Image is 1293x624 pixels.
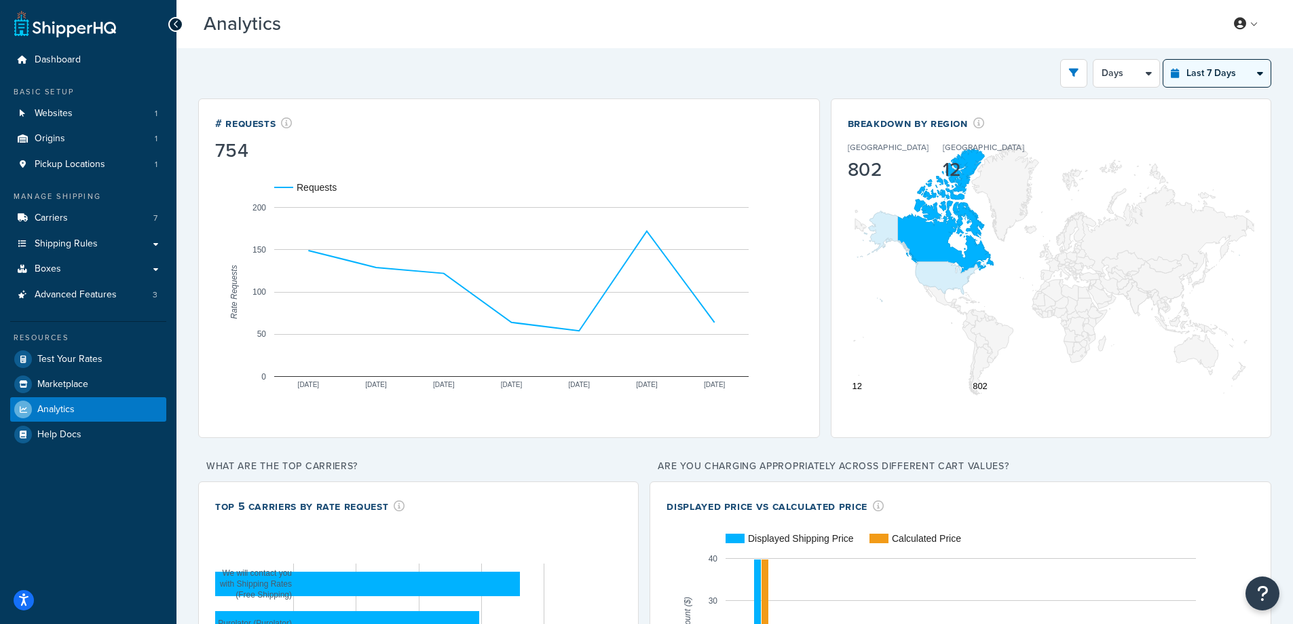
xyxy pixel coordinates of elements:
[10,422,166,447] a: Help Docs
[943,141,1024,153] p: [GEOGRAPHIC_DATA]
[252,287,266,297] text: 100
[10,191,166,202] div: Manage Shipping
[943,160,1024,179] div: 12
[748,533,854,544] text: Displayed Shipping Price
[252,245,266,255] text: 150
[35,289,117,301] span: Advanced Features
[848,141,929,153] p: [GEOGRAPHIC_DATA]
[10,86,166,98] div: Basic Setup
[709,596,718,606] text: 30
[10,206,166,231] a: Carriers7
[257,329,267,339] text: 50
[284,18,331,34] span: Beta
[852,381,861,391] text: 12
[215,141,293,160] div: 754
[848,141,1254,399] svg: A chart.
[10,332,166,344] div: Resources
[252,202,266,212] text: 200
[433,380,455,388] text: [DATE]
[215,163,808,421] svg: A chart.
[10,101,166,126] a: Websites1
[153,289,157,301] span: 3
[223,568,293,578] text: We will contact you
[10,232,166,257] a: Shipping Rules
[973,381,988,391] text: 802
[10,397,166,422] a: Analytics
[10,257,166,282] a: Boxes
[204,14,1204,35] h3: Analytics
[229,265,239,318] text: Rate Requests
[153,213,157,224] span: 7
[892,533,961,544] text: Calculated Price
[37,429,81,441] span: Help Docs
[35,108,73,120] span: Websites
[35,133,65,145] span: Origins
[236,590,292,600] text: (Free Shipping)
[10,206,166,231] li: Carriers
[10,372,166,397] a: Marketplace
[704,380,726,388] text: [DATE]
[709,553,718,563] text: 40
[35,238,98,250] span: Shipping Rules
[37,379,88,390] span: Marketplace
[298,380,320,388] text: [DATE]
[636,380,658,388] text: [DATE]
[35,213,68,224] span: Carriers
[10,126,166,151] li: Origins
[37,404,75,416] span: Analytics
[1060,59,1087,88] button: open filter drawer
[219,579,292,589] text: with Shipping Rates
[10,282,166,308] li: Advanced Features
[568,380,590,388] text: [DATE]
[35,54,81,66] span: Dashboard
[155,108,157,120] span: 1
[501,380,523,388] text: [DATE]
[37,354,102,365] span: Test Your Rates
[297,182,337,193] text: Requests
[10,101,166,126] li: Websites
[667,498,884,514] div: Displayed Price vs Calculated Price
[1245,576,1279,610] button: Open Resource Center
[155,159,157,170] span: 1
[198,457,639,476] p: What are the top carriers?
[155,133,157,145] span: 1
[10,347,166,371] a: Test Your Rates
[365,380,387,388] text: [DATE]
[215,498,405,514] div: Top 5 Carriers by Rate Request
[10,48,166,73] a: Dashboard
[848,160,929,179] div: 802
[215,115,293,131] div: # Requests
[35,159,105,170] span: Pickup Locations
[35,263,61,275] span: Boxes
[10,126,166,151] a: Origins1
[10,282,166,308] a: Advanced Features3
[10,152,166,177] li: Pickup Locations
[10,152,166,177] a: Pickup Locations1
[261,371,266,381] text: 0
[650,457,1271,476] p: Are you charging appropriately across different cart values?
[848,115,1038,131] div: Breakdown by Region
